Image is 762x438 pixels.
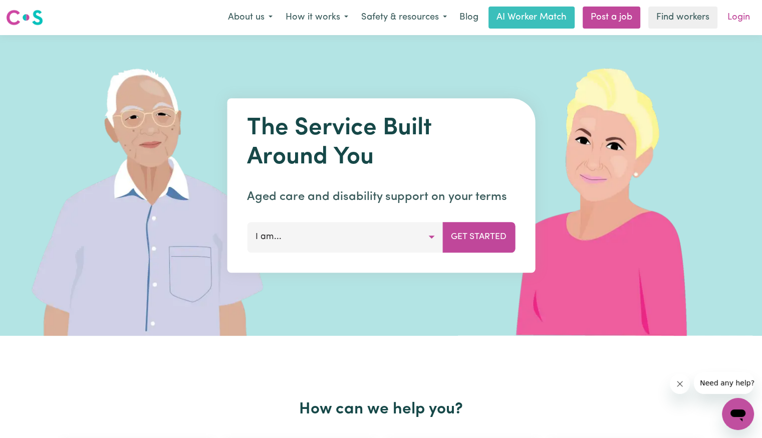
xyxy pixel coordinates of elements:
a: Careseekers logo [6,6,43,29]
button: Get Started [442,222,515,252]
h1: The Service Built Around You [247,114,515,172]
a: Find workers [648,7,717,29]
a: Login [721,7,756,29]
iframe: Message from company [694,372,754,394]
a: Blog [453,7,484,29]
span: Need any help? [6,7,61,15]
iframe: Button to launch messaging window [722,398,754,430]
button: Safety & resources [355,7,453,28]
a: AI Worker Match [488,7,575,29]
button: I am... [247,222,443,252]
p: Aged care and disability support on your terms [247,188,515,206]
h2: How can we help you? [57,400,706,419]
iframe: Close message [670,374,690,394]
button: About us [221,7,279,28]
img: Careseekers logo [6,9,43,27]
button: How it works [279,7,355,28]
a: Post a job [583,7,640,29]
